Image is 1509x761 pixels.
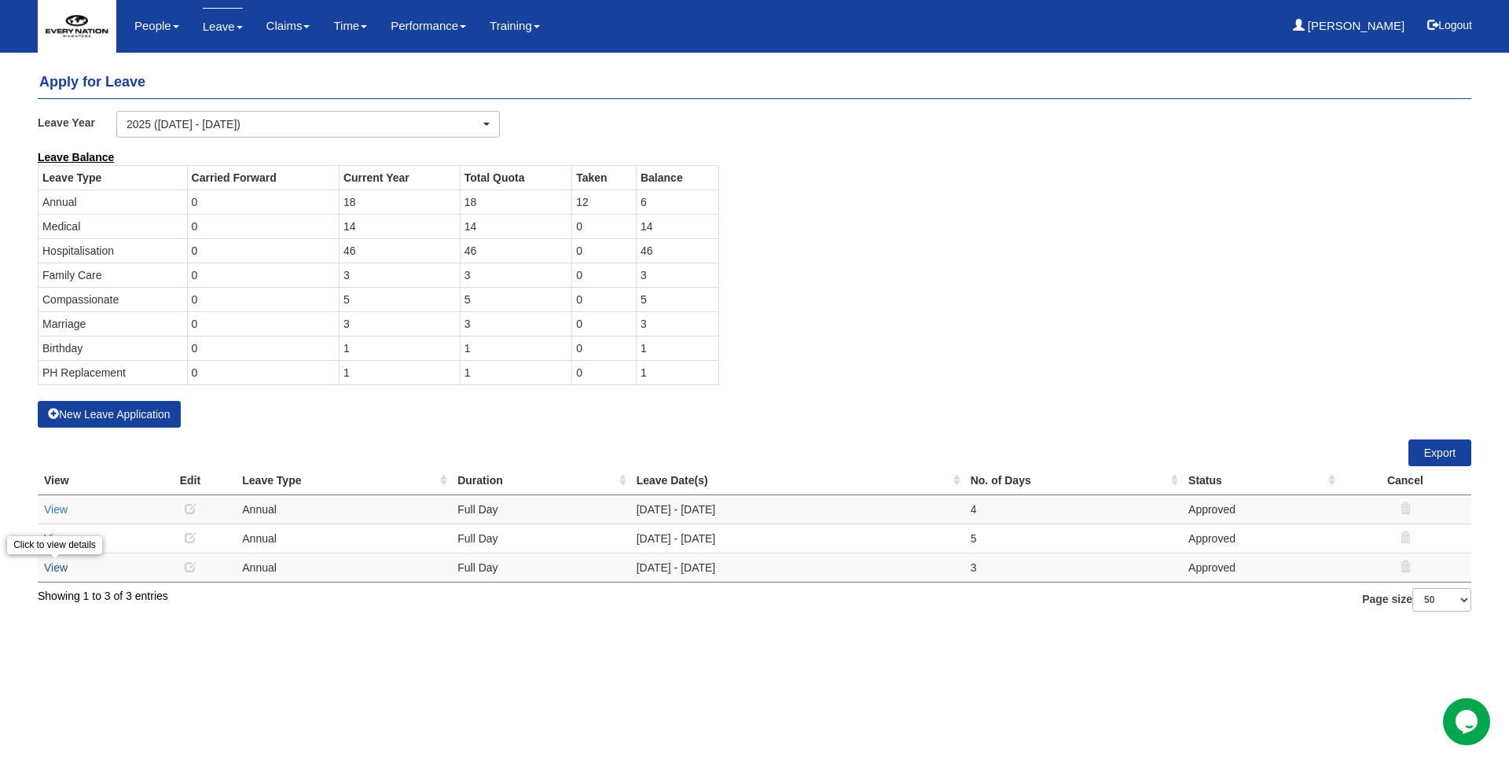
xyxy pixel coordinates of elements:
td: 14 [460,214,571,238]
td: Compassionate [39,287,188,311]
a: People [134,8,179,44]
a: Time [333,8,367,44]
td: Approved [1182,494,1339,524]
td: 0 [572,336,637,360]
td: [DATE] - [DATE] [630,494,964,524]
td: Full Day [451,553,630,582]
td: 4 [964,494,1182,524]
td: 0 [572,263,637,287]
th: Leave Type : activate to sort column ascending [236,466,451,495]
th: Taken [572,165,637,189]
th: Balance [636,165,718,189]
td: 0 [187,189,339,214]
th: Total Quota [460,165,571,189]
td: Annual [236,494,451,524]
th: View [38,466,145,495]
button: New Leave Application [38,401,181,428]
th: No. of Days : activate to sort column ascending [964,466,1182,495]
td: 0 [572,238,637,263]
div: Click to view details [7,536,102,554]
td: 0 [572,287,637,311]
td: Full Day [451,494,630,524]
td: 5 [339,287,460,311]
td: 1 [339,336,460,360]
td: 3 [636,311,718,336]
td: Full Day [451,524,630,553]
td: 0 [187,263,339,287]
button: 2025 ([DATE] - [DATE]) [116,111,500,138]
td: 3 [339,263,460,287]
td: 0 [572,360,637,384]
td: Birthday [39,336,188,360]
label: Leave Year [38,111,116,134]
td: 0 [572,214,637,238]
a: [PERSON_NAME] [1293,8,1405,44]
td: 46 [460,238,571,263]
td: 0 [187,214,339,238]
h4: Apply for Leave [38,67,1471,99]
td: 6 [636,189,718,214]
td: 1 [460,336,571,360]
td: 3 [460,311,571,336]
td: 3 [964,553,1182,582]
button: Logout [1416,6,1483,44]
td: 1 [636,336,718,360]
a: Export [1408,439,1471,466]
a: View [44,561,68,574]
td: 1 [339,360,460,384]
td: Medical [39,214,188,238]
td: 14 [339,214,460,238]
td: Annual [39,189,188,214]
td: 3 [460,263,571,287]
td: 0 [187,287,339,311]
td: 0 [187,336,339,360]
a: Training [490,8,540,44]
th: Carried Forward [187,165,339,189]
td: Hospitalisation [39,238,188,263]
th: Leave Date(s) : activate to sort column ascending [630,466,964,495]
td: PH Replacement [39,360,188,384]
td: Marriage [39,311,188,336]
td: 12 [572,189,637,214]
td: Annual [236,524,451,553]
td: 46 [339,238,460,263]
th: Current Year [339,165,460,189]
td: 1 [460,360,571,384]
a: Claims [266,8,310,44]
td: 0 [187,360,339,384]
div: 2025 ([DATE] - [DATE]) [127,116,480,132]
iframe: chat widget [1443,698,1493,745]
select: Page size [1412,588,1471,612]
th: Duration : activate to sort column ascending [451,466,630,495]
a: View [44,503,68,516]
b: Leave Balance [38,151,114,164]
td: Annual [236,553,451,582]
td: 0 [187,311,339,336]
a: Performance [391,8,466,44]
th: Leave Type [39,165,188,189]
td: Approved [1182,524,1339,553]
td: 46 [636,238,718,263]
td: 0 [572,311,637,336]
td: 14 [636,214,718,238]
td: Approved [1182,553,1339,582]
td: [DATE] - [DATE] [630,524,964,553]
td: 0 [187,238,339,263]
label: Page size [1362,588,1471,612]
th: Status : activate to sort column ascending [1182,466,1339,495]
td: 1 [636,360,718,384]
td: 18 [460,189,571,214]
a: Leave [203,8,243,45]
td: 5 [964,524,1182,553]
th: Cancel [1339,466,1471,495]
td: [DATE] - [DATE] [630,553,964,582]
td: 3 [636,263,718,287]
td: 5 [460,287,571,311]
th: Edit [145,466,237,495]
td: 18 [339,189,460,214]
td: 3 [339,311,460,336]
td: 5 [636,287,718,311]
td: Family Care [39,263,188,287]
